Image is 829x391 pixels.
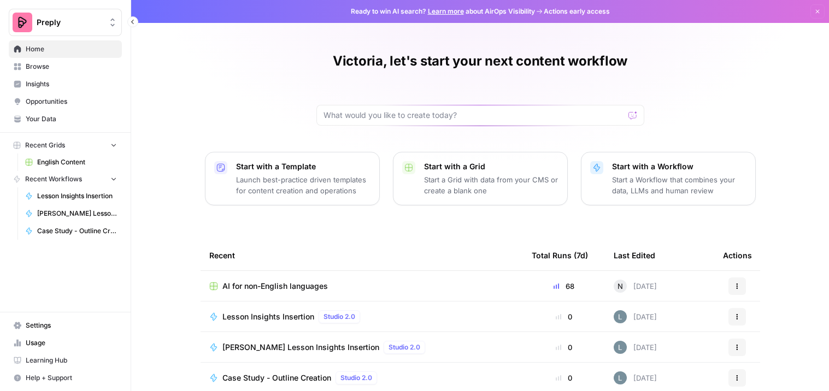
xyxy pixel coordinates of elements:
div: 0 [532,342,596,353]
a: Opportunities [9,93,122,110]
div: Last Edited [614,240,655,270]
p: Start with a Grid [424,161,558,172]
a: English Content [20,153,122,171]
span: N [618,281,623,292]
button: Recent Grids [9,137,122,153]
span: Usage [26,338,117,348]
p: Start a Workflow that combines your data, LLMs and human review [612,174,746,196]
span: Insights [26,79,117,89]
a: Learn more [428,7,464,15]
p: Launch best-practice driven templates for content creation and operations [236,174,371,196]
span: Actions early access [544,7,610,16]
div: [DATE] [614,310,657,323]
button: Recent Workflows [9,171,122,187]
a: Case Study - Outline Creation [20,222,122,240]
span: Lesson Insights Insertion [222,311,314,322]
span: Studio 2.0 [389,342,420,352]
div: 68 [532,281,596,292]
div: Total Runs (7d) [532,240,588,270]
a: Lesson Insights Insertion [20,187,122,205]
span: Preply [37,17,103,28]
span: Studio 2.0 [324,312,355,322]
span: Lesson Insights Insertion [37,191,117,201]
span: Home [26,44,117,54]
span: Recent Workflows [25,174,82,184]
div: [DATE] [614,371,657,384]
a: Home [9,40,122,58]
span: AI for non-English languages [222,281,328,292]
button: Start with a WorkflowStart a Workflow that combines your data, LLMs and human review [581,152,756,205]
a: Learning Hub [9,352,122,369]
span: English Content [37,157,117,167]
div: Actions [723,240,752,270]
div: [DATE] [614,341,657,354]
button: Workspace: Preply [9,9,122,36]
h1: Victoria, let's start your next content workflow [333,52,627,70]
div: 0 [532,372,596,383]
p: Start with a Workflow [612,161,746,172]
span: Studio 2.0 [340,373,372,383]
input: What would you like to create today? [324,110,624,121]
a: Case Study - Outline CreationStudio 2.0 [209,371,514,384]
span: [PERSON_NAME] Lesson Insights Insertion [222,342,379,353]
button: Start with a GridStart a Grid with data from your CMS or create a blank one [393,152,568,205]
img: Preply Logo [13,13,32,32]
span: [PERSON_NAME] Lesson Insights Insertion [37,209,117,218]
span: Your Data [26,114,117,124]
span: Help + Support [26,373,117,383]
button: Start with a TemplateLaunch best-practice driven templates for content creation and operations [205,152,380,205]
a: Insights [9,75,122,93]
a: Your Data [9,110,122,128]
span: Recent Grids [25,140,65,150]
a: [PERSON_NAME] Lesson Insights InsertionStudio 2.0 [209,341,514,354]
img: lv9aeu8m5xbjlu53qhb6bdsmtbjy [614,310,627,323]
div: [DATE] [614,280,657,293]
span: Case Study - Outline Creation [222,372,331,383]
span: Ready to win AI search? about AirOps Visibility [351,7,535,16]
div: 0 [532,311,596,322]
span: Settings [26,321,117,330]
a: [PERSON_NAME] Lesson Insights Insertion [20,205,122,222]
p: Start a Grid with data from your CMS or create a blank one [424,174,558,196]
a: Usage [9,334,122,352]
a: Browse [9,58,122,75]
span: Opportunities [26,97,117,106]
a: AI for non-English languages [209,281,514,292]
button: Help + Support [9,369,122,387]
img: lv9aeu8m5xbjlu53qhb6bdsmtbjy [614,341,627,354]
div: Recent [209,240,514,270]
a: Settings [9,317,122,334]
span: Learning Hub [26,356,117,365]
a: Lesson Insights InsertionStudio 2.0 [209,310,514,323]
img: lv9aeu8m5xbjlu53qhb6bdsmtbjy [614,371,627,384]
span: Case Study - Outline Creation [37,226,117,236]
p: Start with a Template [236,161,371,172]
span: Browse [26,62,117,72]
